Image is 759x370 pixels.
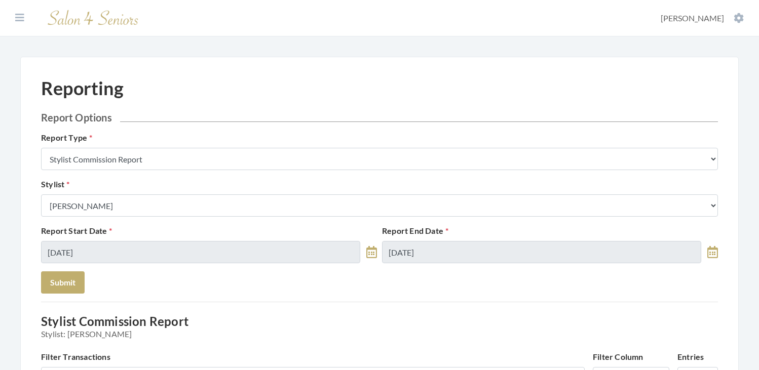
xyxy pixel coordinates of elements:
[661,13,724,23] span: [PERSON_NAME]
[707,241,718,263] a: toggle
[41,178,70,190] label: Stylist
[366,241,377,263] a: toggle
[41,241,360,263] input: Select Date
[382,241,701,263] input: Select Date
[43,6,144,30] img: Salon 4 Seniors
[41,271,85,294] button: Submit
[593,351,643,363] label: Filter Column
[658,13,747,24] button: [PERSON_NAME]
[41,77,124,99] h1: Reporting
[41,132,92,144] label: Report Type
[41,225,112,237] label: Report Start Date
[41,111,718,124] h2: Report Options
[677,351,704,363] label: Entries
[41,314,718,339] h3: Stylist Commission Report
[382,225,448,237] label: Report End Date
[41,351,110,363] label: Filter Transactions
[41,329,718,339] span: Stylist: [PERSON_NAME]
